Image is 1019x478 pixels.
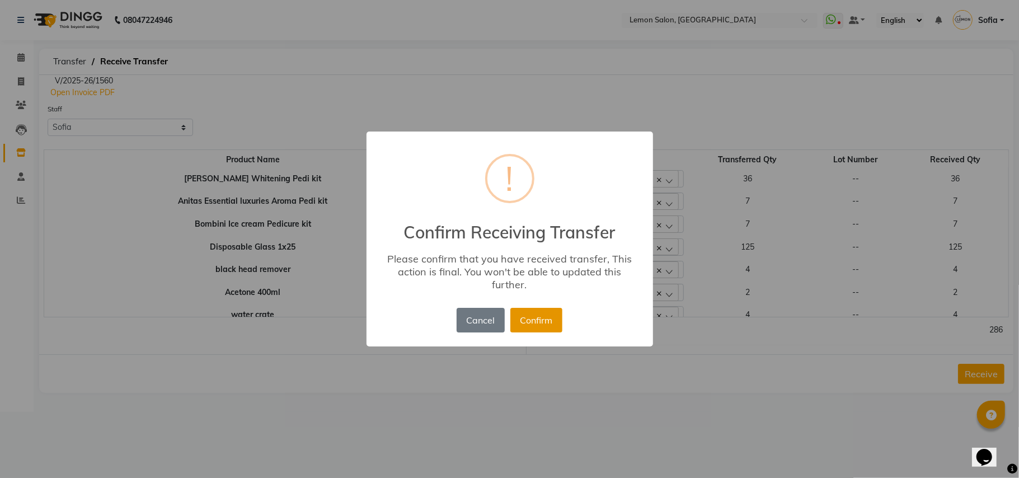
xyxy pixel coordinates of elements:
[457,308,505,332] button: Cancel
[382,252,636,291] div: Please confirm that you have received transfer, This action is final. You won't be able to update...
[506,156,514,201] div: !
[367,209,653,242] h2: Confirm Receiving Transfer
[972,433,1008,467] iframe: chat widget
[510,308,562,332] button: Confirm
